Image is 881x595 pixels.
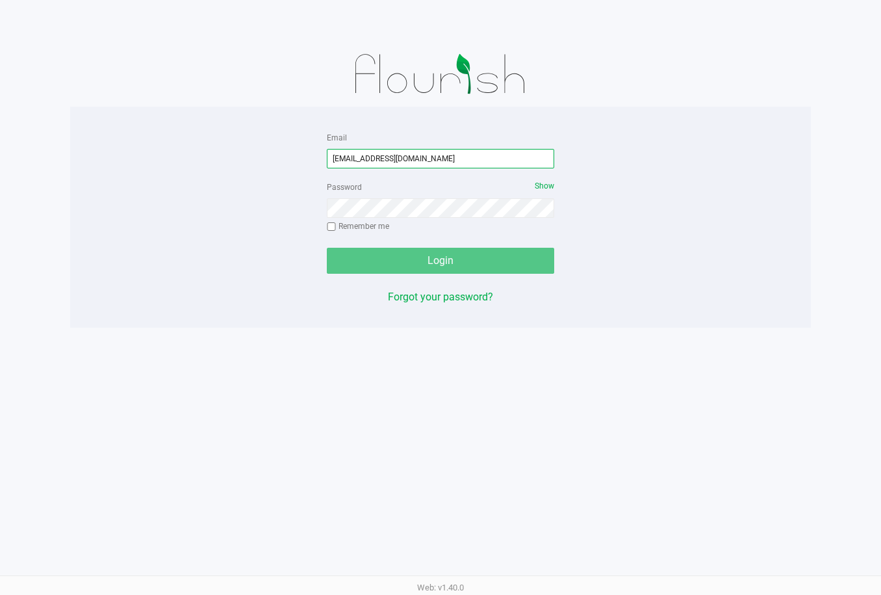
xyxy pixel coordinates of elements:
input: Remember me [327,222,336,231]
span: Show [535,181,554,191]
button: Forgot your password? [388,289,493,305]
label: Email [327,132,347,144]
label: Remember me [327,220,389,232]
span: Web: v1.40.0 [417,583,464,592]
label: Password [327,181,362,193]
